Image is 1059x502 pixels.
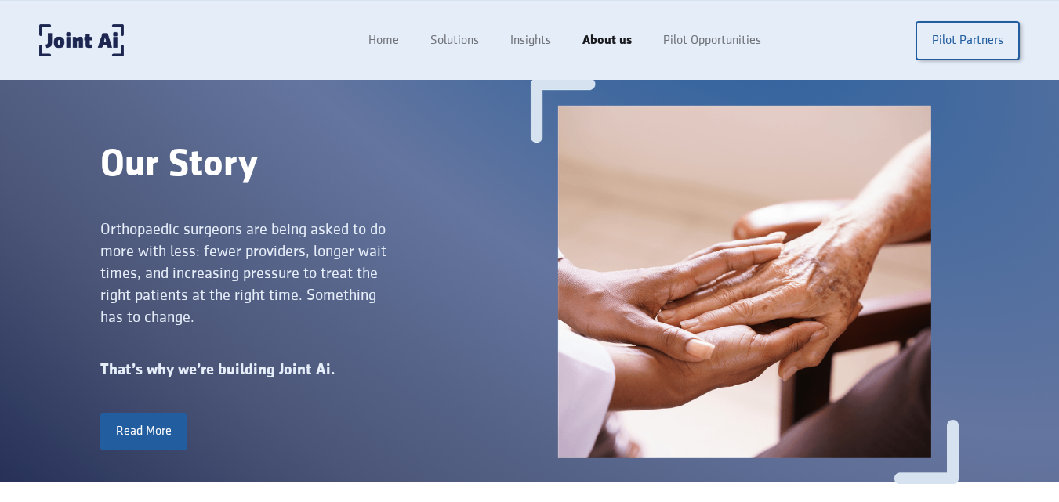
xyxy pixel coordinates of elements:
a: Pilot Partners [916,21,1020,60]
a: Pilot Opportunities [647,26,777,56]
a: Read More [100,413,187,450]
a: About us [567,26,647,56]
a: Home [353,26,415,56]
a: Insights [495,26,567,56]
div: Our Story [100,143,530,187]
div: Orthopaedic surgeons are being asked to do more with less: fewer providers, longer wait times, an... [100,218,401,328]
div: That’s why we’re building Joint Ai. [100,359,530,381]
a: Solutions [415,26,495,56]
